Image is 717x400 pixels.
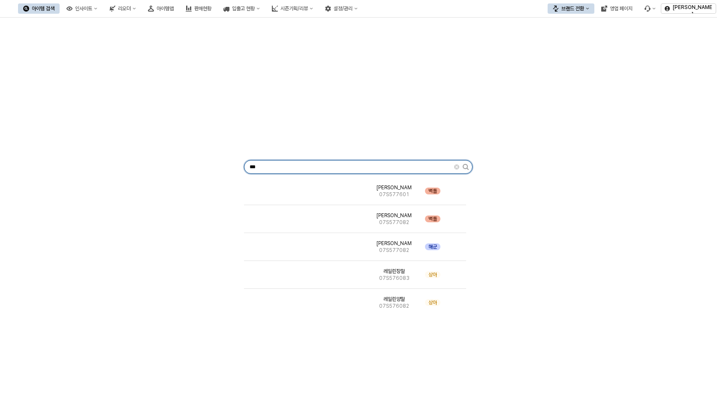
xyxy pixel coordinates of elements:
[157,6,174,12] div: 아이템맵
[379,275,410,282] span: 07S576083
[118,6,131,12] div: 리오더
[377,212,412,219] span: [PERSON_NAME]
[454,164,459,170] button: 맑다
[383,296,405,303] span: 레일린양말
[672,4,712,18] p: [PERSON_NAME]
[661,3,716,14] button: [PERSON_NAME]
[377,240,412,247] span: [PERSON_NAME]
[104,3,141,14] button: 리오더
[280,6,308,12] div: 시즌기획/리뷰
[61,3,102,14] button: 인사이트
[379,303,409,309] span: 07S576082
[232,6,255,12] div: 입출고 현황
[181,3,217,14] button: 판매현황
[334,6,352,12] div: 설정/관리
[320,3,363,14] button: 설정/관리
[143,3,179,14] button: 아이템맵
[610,6,633,12] div: 영업 페이지
[267,3,318,14] button: 시즌기획/리뷰
[383,268,405,275] span: 레일린장말
[75,6,92,12] div: 인사이트
[596,3,638,14] button: 영업 페이지
[379,247,409,254] span: 07S577082
[379,219,409,226] span: 07S577082
[561,6,584,12] div: 브랜드 전환
[218,3,265,14] button: 입출고 현황
[639,3,661,14] div: 메뉴 항목 6
[428,299,437,306] span: 상아
[32,6,54,12] div: 아이템 검색
[428,215,437,222] span: 벽돌
[379,191,409,198] span: 07S577601
[18,3,60,14] button: 아이템 검색
[428,271,437,278] span: 상아
[194,6,211,12] div: 판매현황
[428,188,437,194] span: 벽돌
[377,184,412,191] span: [PERSON_NAME]
[548,3,594,14] button: 브랜드 전환
[428,243,437,250] span: 해군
